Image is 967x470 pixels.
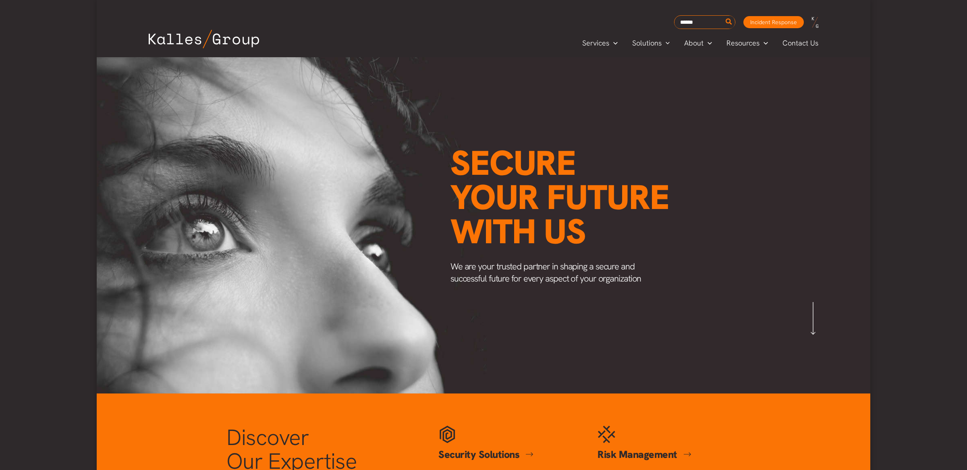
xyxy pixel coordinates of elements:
span: Solutions [632,37,662,49]
button: Search [724,16,734,29]
a: AboutMenu Toggle [677,37,719,49]
span: Menu Toggle [609,37,618,49]
span: Menu Toggle [759,37,768,49]
a: Contact Us [775,37,826,49]
span: Contact Us [782,37,818,49]
span: Services [582,37,609,49]
a: Risk Management [598,448,691,461]
span: Resources [726,37,759,49]
span: We are your trusted partner in shaping a secure and successful future for every aspect of your or... [450,261,641,284]
span: Secure your future with us [450,141,669,254]
span: Menu Toggle [703,37,712,49]
img: Kalles Group [149,30,259,48]
a: Security Solutions [438,448,533,461]
a: SolutionsMenu Toggle [625,37,677,49]
span: Menu Toggle [662,37,670,49]
a: Incident Response [743,16,804,28]
span: About [684,37,703,49]
nav: Primary Site Navigation [575,36,826,50]
a: ServicesMenu Toggle [575,37,625,49]
a: ResourcesMenu Toggle [719,37,775,49]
